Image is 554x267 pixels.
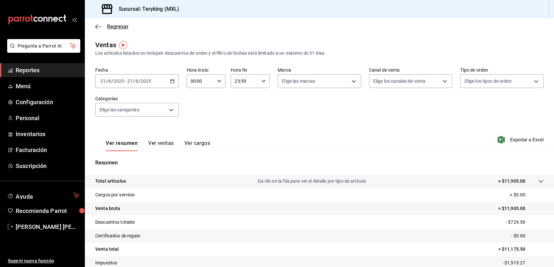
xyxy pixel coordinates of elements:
img: Tooltip marker [119,41,127,49]
label: Tipo de orden [460,68,544,72]
p: Cargos por servicio [95,191,135,198]
span: Configuración [16,98,79,106]
p: Total artículos [95,178,126,185]
button: Ver cargos [184,140,210,151]
span: Reportes [16,66,79,75]
input: ---- [140,78,151,84]
label: Hora fin [231,68,270,72]
a: Pregunta a Parrot AI [5,47,80,54]
input: -- [127,78,133,84]
input: ---- [113,78,124,84]
div: Los artículos listados no incluyen descuentos de orden y el filtro de fechas está limitado a un m... [95,50,544,57]
p: Venta total [95,246,119,253]
input: -- [100,78,106,84]
button: Regresar [95,23,129,30]
span: Sugerir nueva función [8,258,79,264]
p: Descuentos totales [95,219,135,226]
span: / [133,78,135,84]
label: Categorías [95,96,179,101]
p: = $11,905.00 [498,205,544,212]
span: Elige los tipos de orden [464,78,511,84]
button: Pregunta a Parrot AI [7,39,80,53]
div: navigation tabs [106,140,210,151]
p: - $1,515.27 [502,260,544,266]
span: / [111,78,113,84]
p: - $0.00 [511,232,544,239]
div: Ventas [95,40,116,50]
label: Hora inicio [187,68,226,72]
span: Inventarios [16,130,79,138]
button: Exportar a Excel [499,136,544,144]
span: Recomienda Parrot [16,206,79,215]
span: Elige las categorías [100,106,139,113]
span: Elige los canales de venta [373,78,425,84]
input: -- [108,78,111,84]
button: Ver ventas [148,140,174,151]
label: Fecha [95,68,179,72]
input: -- [135,78,138,84]
p: + $11,905.00 [498,178,525,185]
p: = $11,175.50 [498,246,544,253]
span: - [125,78,126,84]
span: Menú [16,82,79,91]
h3: Sucursal: Teryking (MXL) [114,5,179,13]
label: Marca [278,68,361,72]
span: Suscripción [16,162,79,170]
span: Pregunta a Parrot AI [18,43,70,49]
span: Elige las marcas [282,78,315,84]
span: / [106,78,108,84]
span: Ayuda [16,191,71,199]
button: open_drawer_menu [72,17,77,22]
label: Canal de venta [369,68,453,72]
span: Personal [16,114,79,122]
p: + $0.00 [510,191,544,198]
p: Da clic en la fila para ver el detalle por tipo de artículo [258,178,366,185]
span: Regresar [107,23,129,30]
span: / [138,78,140,84]
span: [PERSON_NAME] [PERSON_NAME] [16,222,79,231]
button: Ver resumen [106,140,138,151]
p: Certificados de regalo [95,232,140,239]
span: Facturación [16,146,79,154]
p: Venta bruta [95,205,120,212]
p: Impuestos [95,260,117,266]
p: - $729.50 [506,219,544,226]
p: Resumen [95,159,544,167]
